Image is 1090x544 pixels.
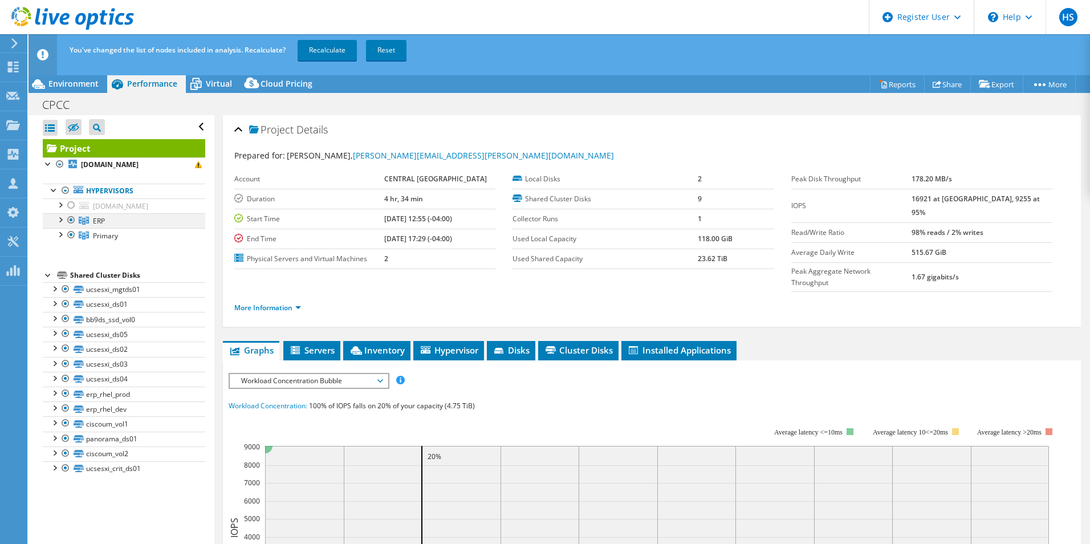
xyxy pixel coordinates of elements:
b: 9 [698,194,702,204]
span: You've changed the list of nodes included in analysis. Recalculate? [70,45,286,55]
a: Share [924,75,971,93]
label: Read/Write Ratio [791,227,912,238]
a: bb9ds_ssd_vol0 [43,312,205,327]
text: 5000 [244,514,260,523]
b: 2 [698,174,702,184]
span: 100% of IOPS falls on 20% of your capacity (4.75 TiB) [309,401,475,411]
span: [PERSON_NAME], [287,150,614,161]
a: ucsesxi_ds05 [43,327,205,342]
b: 23.62 TiB [698,254,727,263]
span: Inventory [349,344,405,356]
b: [DATE] 17:29 (-04:00) [384,234,452,243]
a: ucsesxi_crit_ds01 [43,461,205,476]
b: 118.00 GiB [698,234,733,243]
a: Primary [43,228,205,243]
label: Local Disks [513,173,698,185]
text: 6000 [244,496,260,506]
text: 8000 [244,460,260,470]
b: 178.20 MB/s [912,174,952,184]
b: 1 [698,214,702,224]
span: Primary [93,231,118,241]
text: 7000 [244,478,260,488]
text: Average latency >20ms [977,428,1042,436]
text: 9000 [244,442,260,452]
span: Servers [289,344,335,356]
span: [DOMAIN_NAME] [93,201,148,211]
label: Used Local Capacity [513,233,698,245]
b: [DATE] 12:55 (-04:00) [384,214,452,224]
text: 4000 [244,532,260,542]
a: Export [970,75,1023,93]
b: 16921 at [GEOGRAPHIC_DATA], 9255 at 95% [912,194,1040,217]
span: Performance [127,78,177,89]
a: More [1023,75,1076,93]
label: Physical Servers and Virtual Machines [234,253,384,265]
label: Average Daily Write [791,247,912,258]
a: [DOMAIN_NAME] [43,198,205,213]
span: Graphs [229,344,274,356]
b: 2 [384,254,388,263]
span: Installed Applications [627,344,731,356]
label: Account [234,173,384,185]
a: ucsesxi_ds02 [43,342,205,356]
span: Hypervisor [419,344,478,356]
label: IOPS [791,200,912,212]
a: [PERSON_NAME][EMAIL_ADDRESS][PERSON_NAME][DOMAIN_NAME] [353,150,614,161]
a: Recalculate [298,40,357,60]
label: Shared Cluster Disks [513,193,698,205]
tspan: Average latency <=10ms [774,428,843,436]
span: Workload Concentration Bubble [235,374,382,388]
span: Disks [493,344,530,356]
label: End Time [234,233,384,245]
label: Duration [234,193,384,205]
a: ucsesxi_ds04 [43,372,205,387]
label: Prepared for: [234,150,285,161]
a: Reset [366,40,406,60]
b: 1.67 gigabits/s [912,272,959,282]
a: ucsesxi_mgtds01 [43,282,205,297]
span: Workload Concentration: [229,401,307,411]
span: Details [296,123,328,136]
b: 4 hr, 34 min [384,194,423,204]
span: Project [249,124,294,136]
a: erp_rhel_prod [43,387,205,401]
span: HS [1059,8,1077,26]
span: ERP [93,216,105,226]
label: Used Shared Capacity [513,253,698,265]
a: ciscoum_vol1 [43,416,205,431]
tspan: Average latency 10<=20ms [873,428,948,436]
h1: CPCC [37,99,87,111]
a: ciscoum_vol2 [43,446,205,461]
text: IOPS [228,517,241,537]
div: Shared Cluster Disks [70,269,205,282]
label: Peak Aggregate Network Throughput [791,266,912,289]
svg: \n [988,12,998,22]
b: [DOMAIN_NAME] [81,160,139,169]
label: Collector Runs [513,213,698,225]
a: erp_rhel_dev [43,401,205,416]
span: Environment [48,78,99,89]
label: Start Time [234,213,384,225]
a: ucsesxi_ds01 [43,297,205,312]
a: More Information [234,303,301,312]
a: panorama_ds01 [43,432,205,446]
a: [DOMAIN_NAME] [43,157,205,172]
span: Cloud Pricing [261,78,312,89]
a: ucsesxi_ds03 [43,357,205,372]
a: Hypervisors [43,184,205,198]
span: Virtual [206,78,232,89]
b: CENTRAL [GEOGRAPHIC_DATA] [384,174,487,184]
b: 515.67 GiB [912,247,946,257]
label: Peak Disk Throughput [791,173,912,185]
a: ERP [43,213,205,228]
a: Reports [870,75,925,93]
a: Project [43,139,205,157]
text: 20% [428,452,441,461]
span: Cluster Disks [544,344,613,356]
b: 98% reads / 2% writes [912,228,983,237]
